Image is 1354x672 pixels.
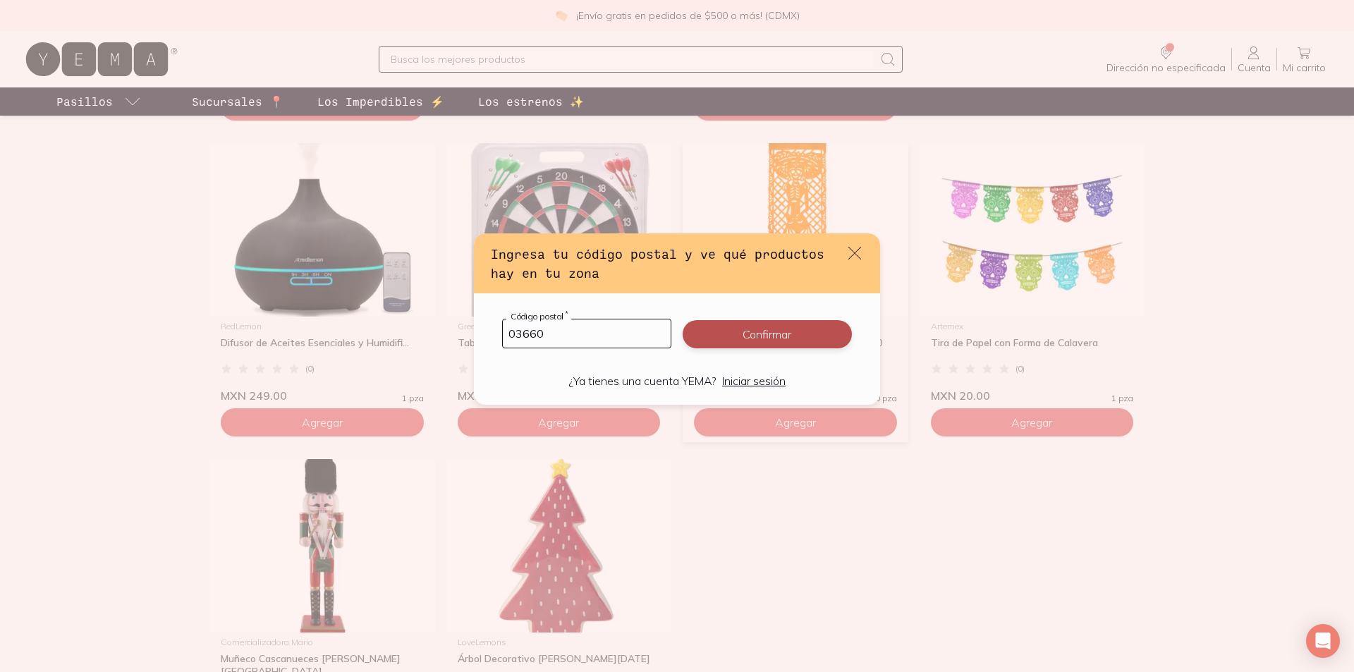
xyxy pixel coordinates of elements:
a: Iniciar sesión [722,374,786,388]
h3: Ingresa tu código postal y ve qué productos hay en tu zona [491,245,835,282]
button: Confirmar [683,320,852,348]
div: Open Intercom Messenger [1306,624,1340,658]
div: default [474,233,880,405]
p: ¿Ya tienes una cuenta YEMA? [568,374,716,388]
label: Código postal [506,310,571,321]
